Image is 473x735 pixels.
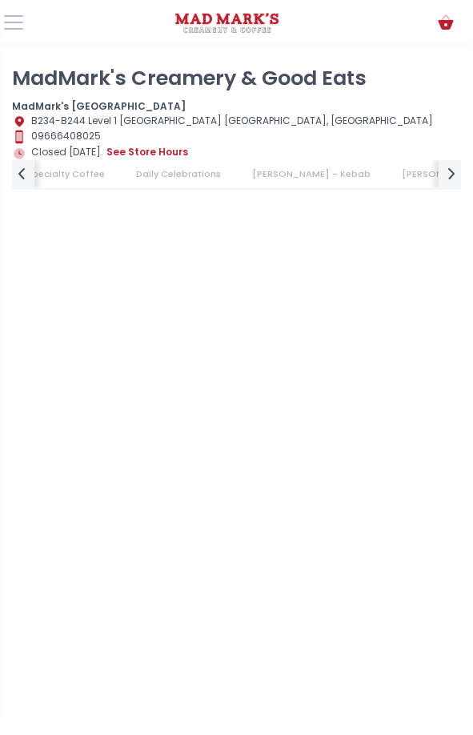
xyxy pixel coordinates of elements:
[12,114,461,129] div: B234-B244 Level 1 [GEOGRAPHIC_DATA] [GEOGRAPHIC_DATA], [GEOGRAPHIC_DATA]
[12,99,186,113] b: MadMark's [GEOGRAPHIC_DATA]
[12,144,461,160] div: Closed [DATE].
[12,66,461,90] p: MadMark's Creamery & Good Eats
[106,144,189,160] button: see store hours
[174,10,280,34] img: logo
[12,129,461,144] div: 09666408025
[122,160,235,188] a: Daily Celebrations
[238,160,385,188] a: [PERSON_NAME] - Kebab
[12,160,119,188] a: Specialty Coffee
